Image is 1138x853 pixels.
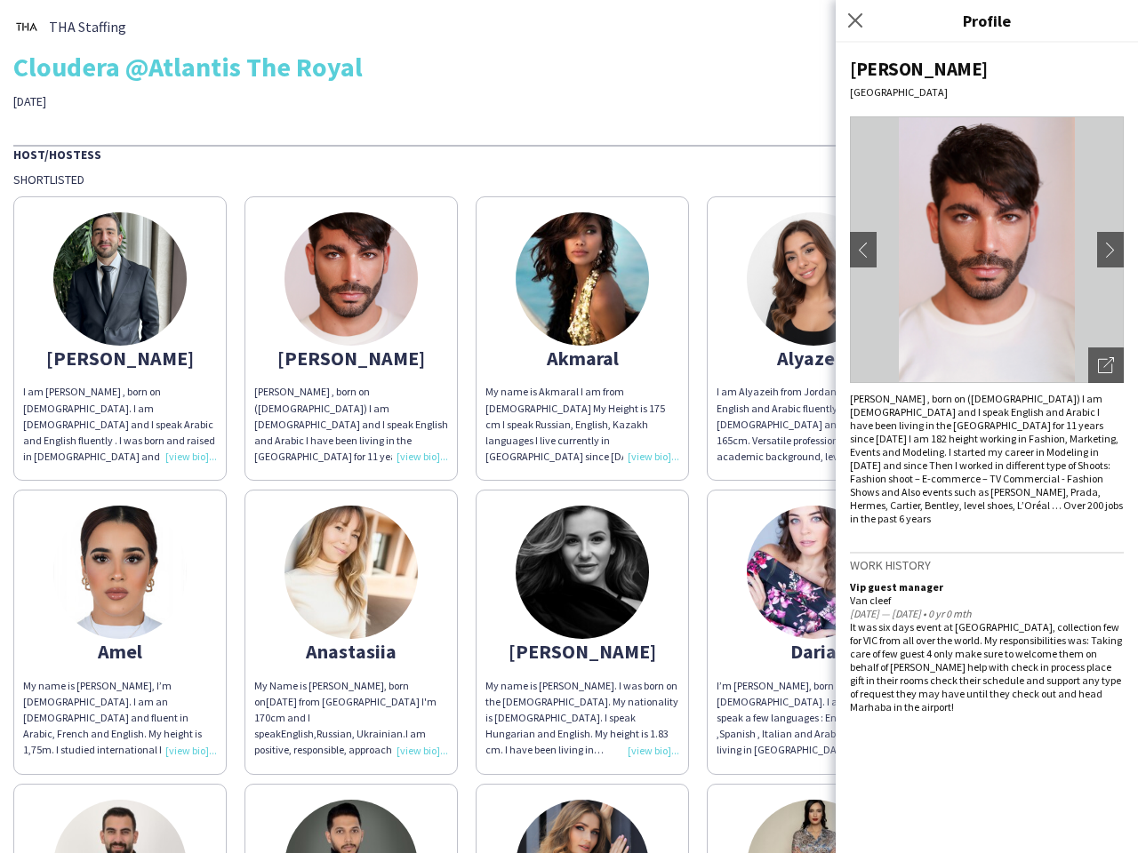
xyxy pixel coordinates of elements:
h3: Profile [836,9,1138,32]
img: thumb-66eacf62db2b9.jpg [284,506,418,639]
div: Open photos pop-in [1088,347,1124,383]
span: [DATE] from [GEOGRAPHIC_DATA] I'm 170cm and I speak [254,695,437,740]
div: My name is [PERSON_NAME]. I was born on the [DEMOGRAPHIC_DATA]. My nationality is [DEMOGRAPHIC_DA... [485,678,679,759]
div: [PERSON_NAME] [254,350,448,366]
div: My name is [PERSON_NAME], I’m [DEMOGRAPHIC_DATA]. I am an [DEMOGRAPHIC_DATA] and fluent in Arabic... [23,678,217,759]
img: thumb-1665062609633ed6d12d8ce.jpeg [284,212,418,346]
div: [PERSON_NAME] [23,350,217,366]
span: THA Staffing [49,19,126,35]
img: thumb-522eba01-378c-4e29-824e-2a9222cc89e5.jpg [53,212,187,346]
img: Crew avatar or photo [850,116,1124,383]
img: thumb-0b1c4840-441c-4cf7-bc0f-fa59e8b685e2..jpg [13,13,40,40]
div: Host/Hostess [13,145,1125,163]
div: Anastasiia [254,643,448,659]
div: [PERSON_NAME] [850,57,1124,81]
div: Van cleef [850,594,1124,607]
h3: Work history [850,557,1124,573]
div: [PERSON_NAME] , born on ([DEMOGRAPHIC_DATA]) I am [DEMOGRAPHIC_DATA] and I speak English and Arab... [254,384,448,465]
div: Akmaral [485,350,679,366]
span: I’m [PERSON_NAME], born on [DEMOGRAPHIC_DATA]. I am Russian and I speak a few languages : English... [717,679,910,838]
div: Alyazeih [717,350,910,366]
div: I am [PERSON_NAME] , born on [DEMOGRAPHIC_DATA]. I am [DEMOGRAPHIC_DATA] and I speak Arabic and E... [23,384,217,465]
div: [GEOGRAPHIC_DATA] [850,85,1124,99]
img: thumb-5fa97999aec46.jpg [516,212,649,346]
img: thumb-66db0439768fd.jpeg [53,506,187,639]
div: Daria [717,643,910,659]
img: thumb-67dbbf4d779c2.jpeg [516,506,649,639]
div: Shortlisted [13,171,1125,187]
img: thumb-ecd90a22-c1fa-4670-92a1-1e8c2b4737aa.jpg [747,212,880,346]
div: I am Alyazeih from Jordanian, I speak English and Arabic fluently. I am born in [DEMOGRAPHIC_DATA... [717,384,910,465]
div: Vip guest manager [850,580,1124,594]
span: My Name is [PERSON_NAME], born on [254,679,409,708]
div: It was six days event at [GEOGRAPHIC_DATA], collection few for VIC from all over the world. My re... [850,620,1124,713]
div: [PERSON_NAME] , born on ([DEMOGRAPHIC_DATA]) I am [DEMOGRAPHIC_DATA] and I speak English and Arab... [850,392,1124,525]
img: thumb-600d1df0b6967.jpeg [747,506,880,639]
div: My name is Akmaral I am from [DEMOGRAPHIC_DATA] My Height is 175 cm I speak Russian, English, Kaz... [485,384,679,465]
div: Amel [23,643,217,659]
div: [DATE] [13,93,403,109]
span: English, [281,727,317,740]
div: [PERSON_NAME] [485,643,679,659]
div: Cloudera @Atlantis The Royal [13,53,1125,80]
span: Russian, Ukrainian. [317,727,405,740]
div: [DATE] — [DATE] • 0 yr 0 mth [850,607,1124,620]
